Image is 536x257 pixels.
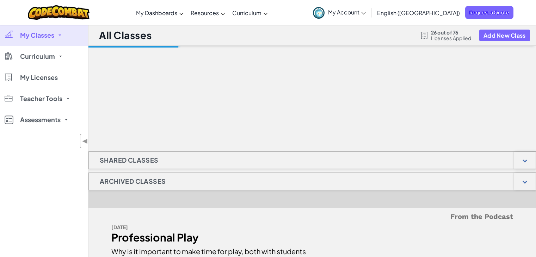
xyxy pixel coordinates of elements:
h5: From the Podcast [111,211,513,222]
div: Professional Play [111,232,307,243]
span: Assessments [20,117,61,123]
span: My Classes [20,32,54,38]
h1: All Classes [99,29,152,42]
a: Curriculum [229,3,271,22]
a: My Dashboards [133,3,187,22]
span: Teacher Tools [20,95,62,102]
span: Curriculum [232,9,261,17]
span: Licenses Applied [431,35,472,41]
span: English ([GEOGRAPHIC_DATA]) [377,9,460,17]
img: CodeCombat logo [28,5,90,20]
span: 26 out of 76 [431,30,472,35]
img: avatar [313,7,325,19]
span: Curriculum [20,53,55,59]
button: Add New Class [479,30,530,41]
h1: Shared Classes [89,151,170,169]
span: Resources [191,9,219,17]
a: Resources [187,3,229,22]
a: My Account [309,1,369,24]
span: My Account [328,8,366,16]
span: My Dashboards [136,9,177,17]
div: [DATE] [111,222,307,232]
h1: Archived Classes [89,173,177,190]
span: ◀ [82,136,88,146]
a: English ([GEOGRAPHIC_DATA]) [374,3,463,22]
a: Request a Quote [465,6,513,19]
span: My Licenses [20,74,58,81]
